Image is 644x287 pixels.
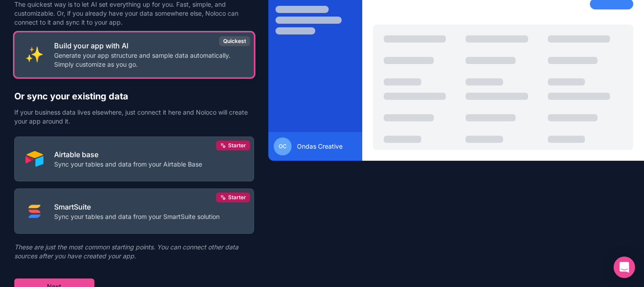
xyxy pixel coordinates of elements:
p: Sync your tables and data from your SmartSuite solution [54,212,220,221]
div: Quickest [219,36,250,46]
span: Starter [228,194,246,201]
p: If your business data lives elsewhere, just connect it here and Noloco will create your app aroun... [14,108,254,126]
span: Starter [228,142,246,149]
button: AIRTABLEAirtable baseSync your tables and data from your Airtable BaseStarter [14,137,254,182]
button: INTERNAL_WITH_AIBuild your app with AIGenerate your app structure and sample data automatically. ... [14,32,254,77]
h2: Or sync your existing data [14,90,254,103]
img: AIRTABLE [25,150,43,168]
div: Open Intercom Messenger [614,257,635,278]
p: SmartSuite [54,201,220,212]
span: OC [279,143,287,150]
p: Generate your app structure and sample data automatically. Simply customize as you go. [54,51,243,69]
img: SMART_SUITE [25,202,43,220]
p: These are just the most common starting points. You can connect other data sources after you have... [14,243,254,261]
img: INTERNAL_WITH_AI [25,46,43,64]
p: Sync your tables and data from your Airtable Base [54,160,202,169]
p: Build your app with AI [54,40,243,51]
button: SMART_SUITESmartSuiteSync your tables and data from your SmartSuite solutionStarter [14,188,254,234]
span: Ondas Creative [297,142,343,151]
p: Airtable base [54,149,202,160]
